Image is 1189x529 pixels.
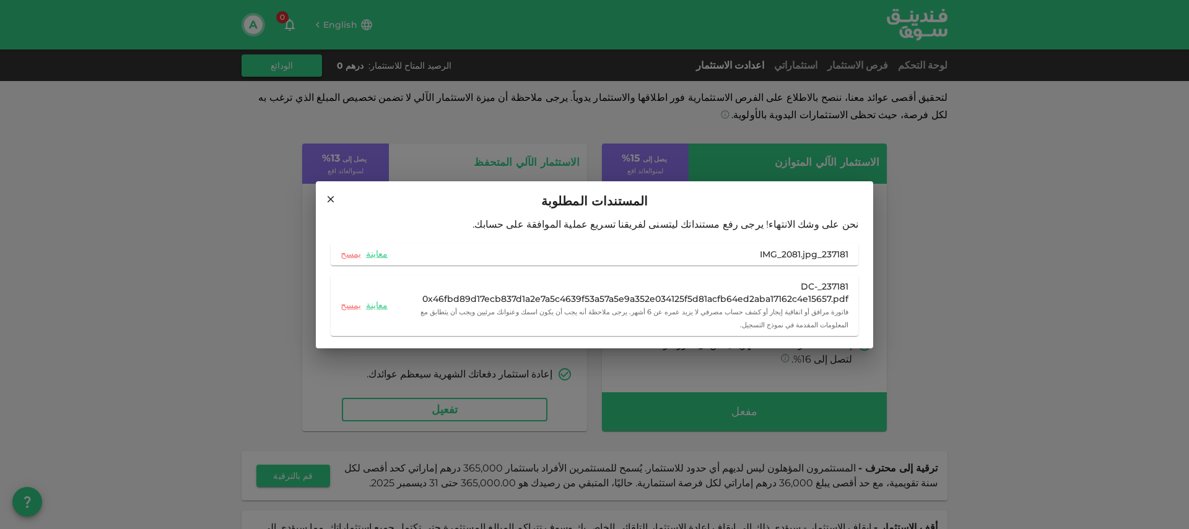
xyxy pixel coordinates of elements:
a: يمسح [341,299,361,311]
span: المستندات المطلوبة [541,191,648,211]
a: معاينة [366,248,388,260]
a: معاينة [366,299,388,311]
small: فاتورة مرافق أو اتفاقية إيجار أو كشف حساب مصرفي لا يزيد عمره عن 6 أشهر. يرجى ملاحظة أنه يجب أن يك... [420,308,848,329]
div: 237181_IMG_2081.jpg [760,248,848,260]
span: نحن على وشك الانتهاء! يرجى رفع مستنداتك ليتسنى لفريقنا تسريع عملية الموافقة على حسابك. [473,218,858,230]
a: يمسح [341,248,361,260]
div: 237181_DC-0x46fbd89d17ecb837d1a2e7a5c4639f53a57a5e9a352e034125f5d81acfb64ed2aba17162c4e15657.pdf [393,280,848,305]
